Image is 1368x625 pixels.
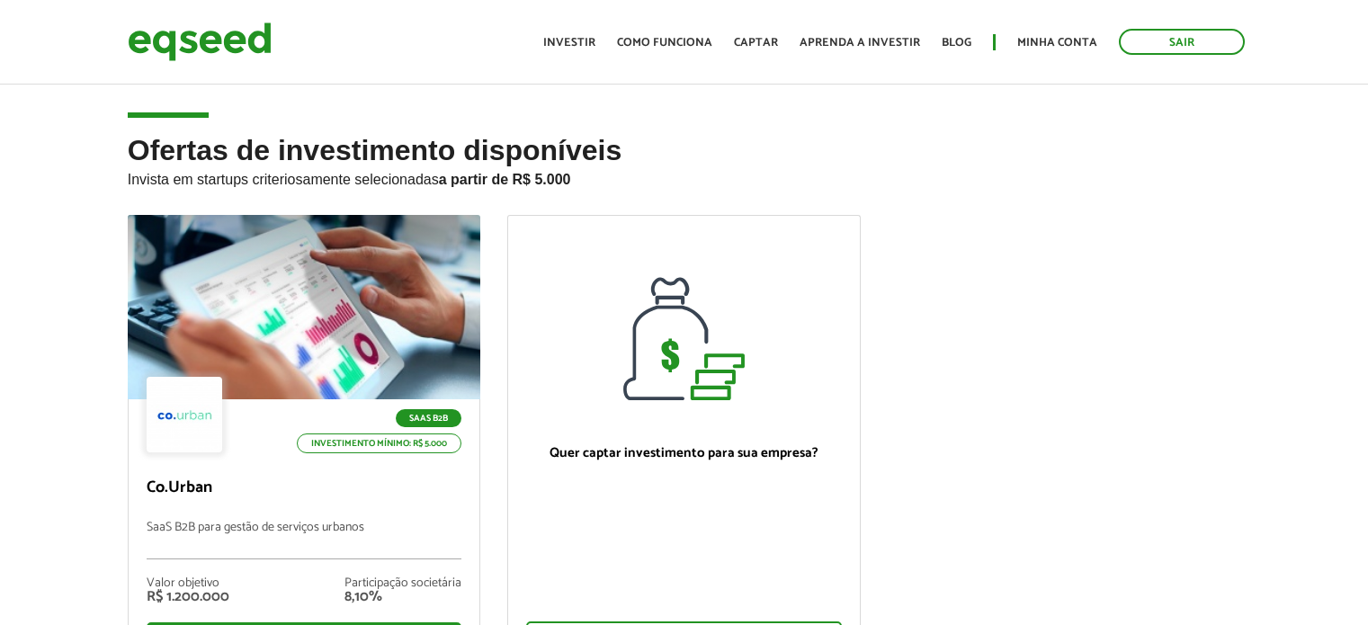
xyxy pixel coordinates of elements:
div: R$ 1.200.000 [147,590,229,604]
p: Quer captar investimento para sua empresa? [526,445,842,461]
a: Aprenda a investir [800,37,920,49]
strong: a partir de R$ 5.000 [439,172,571,187]
img: EqSeed [128,18,272,66]
p: SaaS B2B para gestão de serviços urbanos [147,521,462,559]
p: Co.Urban [147,478,462,498]
div: 8,10% [344,590,461,604]
div: Participação societária [344,577,461,590]
p: SaaS B2B [396,409,461,427]
div: Valor objetivo [147,577,229,590]
a: Como funciona [617,37,712,49]
h2: Ofertas de investimento disponíveis [128,135,1241,215]
p: Investimento mínimo: R$ 5.000 [297,433,461,453]
a: Blog [942,37,971,49]
a: Minha conta [1017,37,1097,49]
a: Investir [543,37,595,49]
a: Captar [734,37,778,49]
p: Invista em startups criteriosamente selecionadas [128,166,1241,188]
a: Sair [1119,29,1245,55]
